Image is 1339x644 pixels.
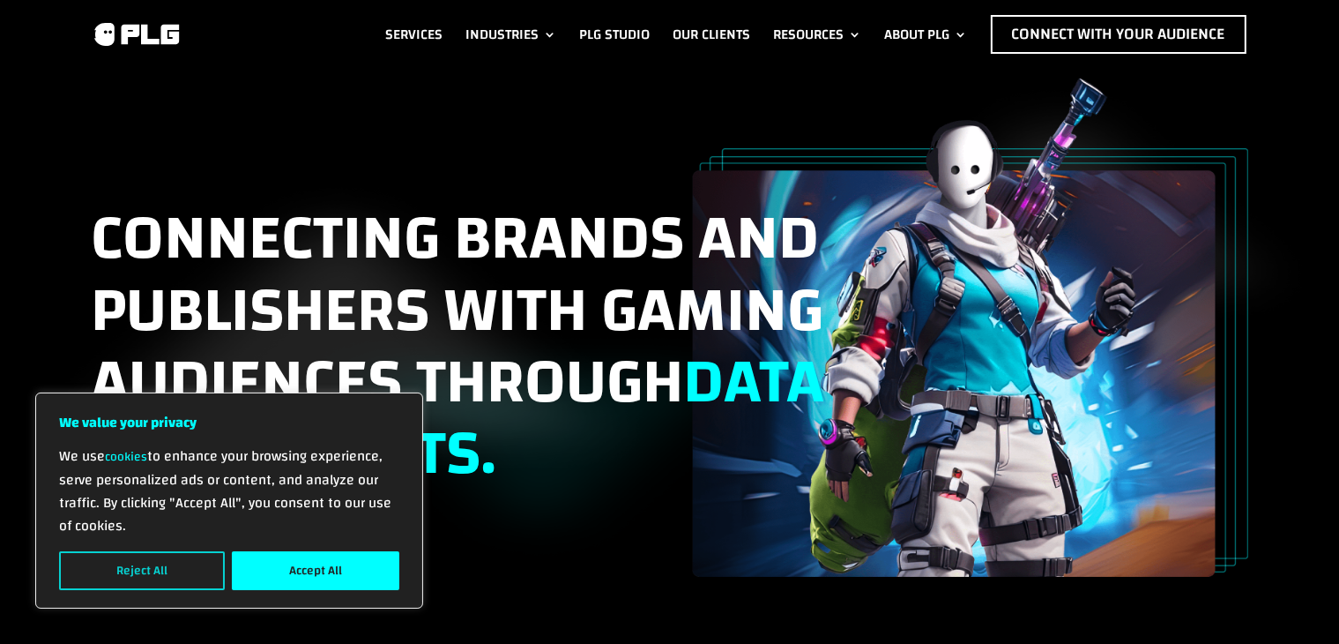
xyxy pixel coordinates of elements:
[991,15,1246,54] a: Connect with Your Audience
[1251,559,1339,644] iframe: Chat Widget
[59,411,399,434] p: We value your privacy
[92,324,825,512] span: data and insights.
[673,15,751,54] a: Our Clients
[92,180,825,512] span: Connecting brands and publishers with gaming audiences through
[580,15,651,54] a: PLG Studio
[774,15,862,54] a: Resources
[105,446,147,468] a: cookies
[386,15,443,54] a: Services
[35,393,423,609] div: We value your privacy
[59,551,225,590] button: Reject All
[59,445,399,537] p: We use to enhance your browsing experience, serve personalized ads or content, and analyze our tr...
[466,15,557,54] a: Industries
[232,551,399,590] button: Accept All
[885,15,968,54] a: About PLG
